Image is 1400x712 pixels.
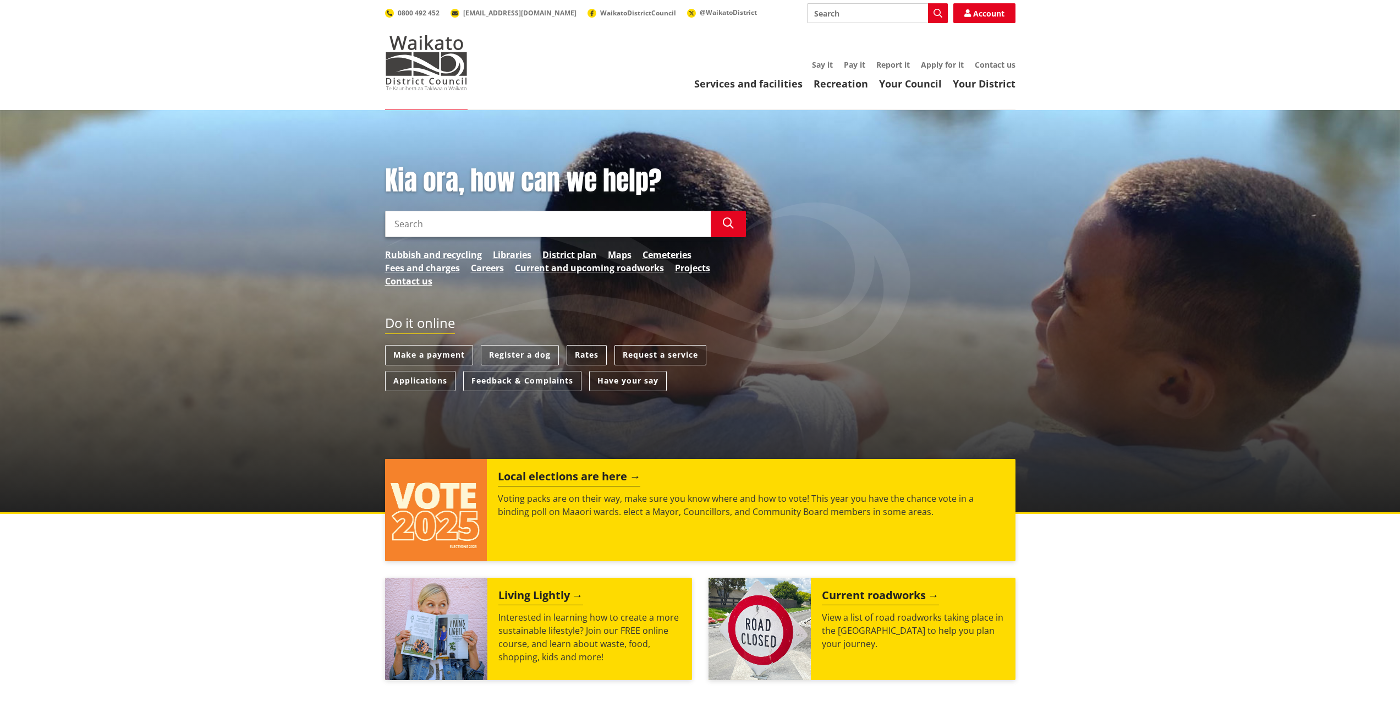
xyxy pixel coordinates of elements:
a: Local elections are here Voting packs are on their way, make sure you know where and how to vote!... [385,459,1015,561]
a: Your Council [879,77,942,90]
a: Contact us [385,275,432,288]
img: Mainstream Green Workshop Series [385,578,487,680]
a: Projects [675,261,710,275]
a: District plan [542,248,597,261]
span: WaikatoDistrictCouncil [600,8,676,18]
img: Vote 2025 [385,459,487,561]
input: Search input [385,211,711,237]
span: [EMAIL_ADDRESS][DOMAIN_NAME] [463,8,577,18]
img: Road closed sign [709,578,811,680]
h1: Kia ora, how can we help? [385,165,746,197]
span: @WaikatoDistrict [700,8,757,17]
a: Rates [567,345,607,365]
a: Current and upcoming roadworks [515,261,664,275]
a: Recreation [814,77,868,90]
a: Living Lightly Interested in learning how to create a more sustainable lifestyle? Join our FREE o... [385,578,692,680]
span: 0800 492 452 [398,8,440,18]
a: Register a dog [481,345,559,365]
h2: Current roadworks [822,589,939,605]
a: Fees and charges [385,261,460,275]
a: Services and facilities [694,77,803,90]
a: Cemeteries [643,248,691,261]
p: Voting packs are on their way, make sure you know where and how to vote! This year you have the c... [498,492,1004,518]
a: @WaikatoDistrict [687,8,757,17]
a: Libraries [493,248,531,261]
a: Your District [953,77,1015,90]
a: Have your say [589,371,667,391]
a: Current roadworks View a list of road roadworks taking place in the [GEOGRAPHIC_DATA] to help you... [709,578,1015,680]
a: 0800 492 452 [385,8,440,18]
img: Waikato District Council - Te Kaunihera aa Takiwaa o Waikato [385,35,468,90]
a: Applications [385,371,455,391]
h2: Do it online [385,315,455,335]
p: Interested in learning how to create a more sustainable lifestyle? Join our FREE online course, a... [498,611,681,664]
a: Feedback & Complaints [463,371,581,391]
a: Account [953,3,1015,23]
a: Request a service [614,345,706,365]
a: Apply for it [921,59,964,70]
a: Contact us [975,59,1015,70]
h2: Local elections are here [498,470,640,486]
a: Pay it [844,59,865,70]
a: Say it [812,59,833,70]
a: Rubbish and recycling [385,248,482,261]
a: Careers [471,261,504,275]
a: Report it [876,59,910,70]
a: WaikatoDistrictCouncil [588,8,676,18]
a: [EMAIL_ADDRESS][DOMAIN_NAME] [451,8,577,18]
p: View a list of road roadworks taking place in the [GEOGRAPHIC_DATA] to help you plan your journey. [822,611,1004,650]
h2: Living Lightly [498,589,583,605]
a: Make a payment [385,345,473,365]
a: Maps [608,248,632,261]
input: Search input [807,3,948,23]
